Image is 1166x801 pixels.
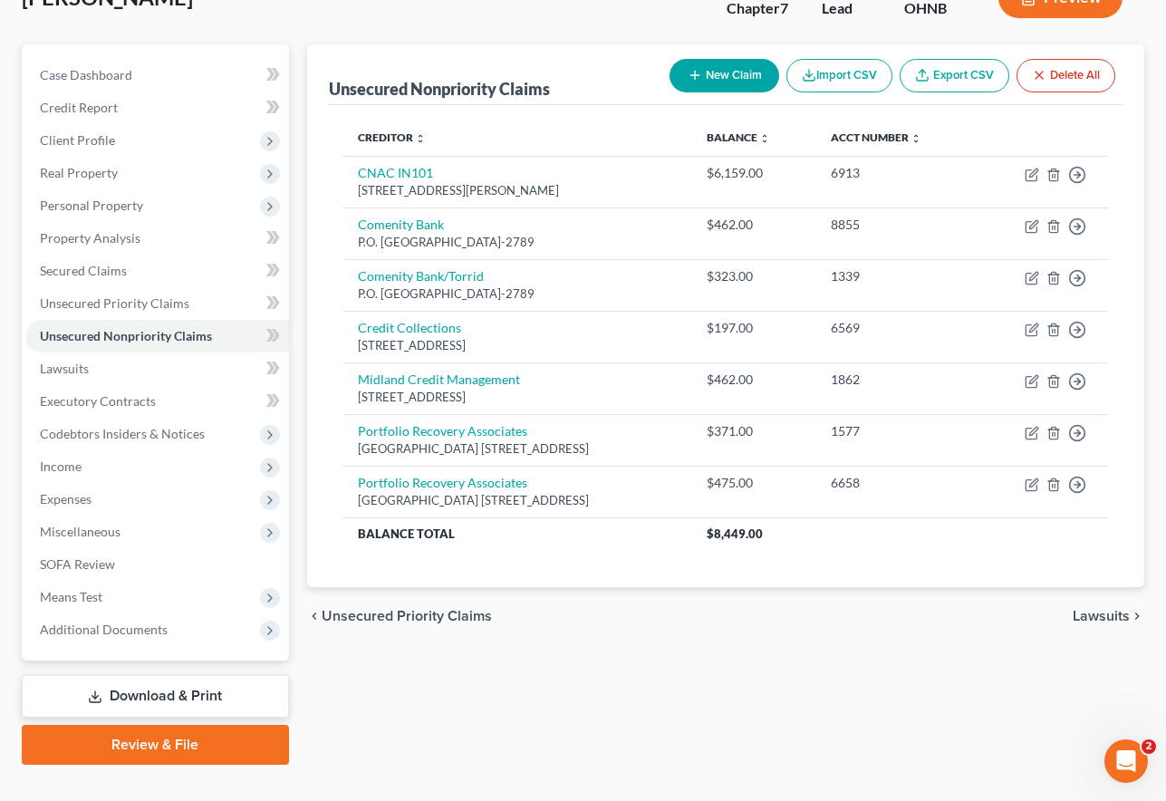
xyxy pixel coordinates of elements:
div: P.O. [GEOGRAPHIC_DATA]-2789 [358,285,678,303]
button: Import CSV [786,59,892,92]
div: $462.00 [707,371,802,389]
a: Portfolio Recovery Associates [358,423,527,439]
iframe: Intercom live chat [1104,739,1148,783]
span: Credit Report [40,100,118,115]
div: [STREET_ADDRESS] [358,389,678,406]
a: Portfolio Recovery Associates [358,475,527,490]
span: Lawsuits [1073,609,1130,623]
div: 1862 [831,371,962,389]
span: Real Property [40,165,118,180]
a: Unsecured Nonpriority Claims [25,320,289,352]
a: Acct Number unfold_more [831,130,921,144]
div: $323.00 [707,267,802,285]
div: $475.00 [707,474,802,492]
a: Lawsuits [25,352,289,385]
div: 8855 [831,216,962,234]
i: chevron_left [307,609,322,623]
div: 1577 [831,422,962,440]
div: Unsecured Nonpriority Claims [329,78,550,100]
button: Delete All [1017,59,1115,92]
div: 6569 [831,319,962,337]
div: 1339 [831,267,962,285]
a: CNAC IN101 [358,165,433,180]
button: Lawsuits chevron_right [1073,609,1144,623]
span: Client Profile [40,132,115,148]
a: Creditor unfold_more [358,130,426,144]
div: $371.00 [707,422,802,440]
span: Lawsuits [40,361,89,376]
span: Unsecured Nonpriority Claims [40,328,212,343]
span: Secured Claims [40,263,127,278]
a: SOFA Review [25,548,289,581]
a: Case Dashboard [25,59,289,92]
a: Unsecured Priority Claims [25,287,289,320]
span: Unsecured Priority Claims [40,295,189,311]
span: Income [40,458,82,474]
span: Personal Property [40,198,143,213]
a: Download & Print [22,675,289,718]
div: P.O. [GEOGRAPHIC_DATA]-2789 [358,234,678,251]
a: Balance unfold_more [707,130,770,144]
span: Codebtors Insiders & Notices [40,426,205,441]
div: [GEOGRAPHIC_DATA] [STREET_ADDRESS] [358,440,678,458]
a: Credit Report [25,92,289,124]
a: Midland Credit Management [358,372,520,387]
span: SOFA Review [40,556,115,572]
i: unfold_more [911,133,921,144]
i: unfold_more [759,133,770,144]
div: [STREET_ADDRESS][PERSON_NAME] [358,182,678,199]
a: Credit Collections [358,320,461,335]
span: Means Test [40,589,102,604]
div: $462.00 [707,216,802,234]
span: Unsecured Priority Claims [322,609,492,623]
div: 6658 [831,474,962,492]
div: [GEOGRAPHIC_DATA] [STREET_ADDRESS] [358,492,678,509]
span: $8,449.00 [707,526,763,541]
span: Case Dashboard [40,67,132,82]
a: Secured Claims [25,255,289,287]
span: 2 [1142,739,1156,754]
i: unfold_more [415,133,426,144]
div: $6,159.00 [707,164,802,182]
div: [STREET_ADDRESS] [358,337,678,354]
span: Additional Documents [40,622,168,637]
button: New Claim [670,59,779,92]
span: Property Analysis [40,230,140,246]
a: Executory Contracts [25,385,289,418]
button: chevron_left Unsecured Priority Claims [307,609,492,623]
div: $197.00 [707,319,802,337]
a: Export CSV [900,59,1009,92]
a: Comenity Bank [358,217,444,232]
th: Balance Total [343,517,692,550]
span: Expenses [40,491,92,507]
div: 6913 [831,164,962,182]
span: Executory Contracts [40,393,156,409]
a: Review & File [22,725,289,765]
a: Property Analysis [25,222,289,255]
a: Comenity Bank/Torrid [358,268,484,284]
span: Miscellaneous [40,524,120,539]
i: chevron_right [1130,609,1144,623]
